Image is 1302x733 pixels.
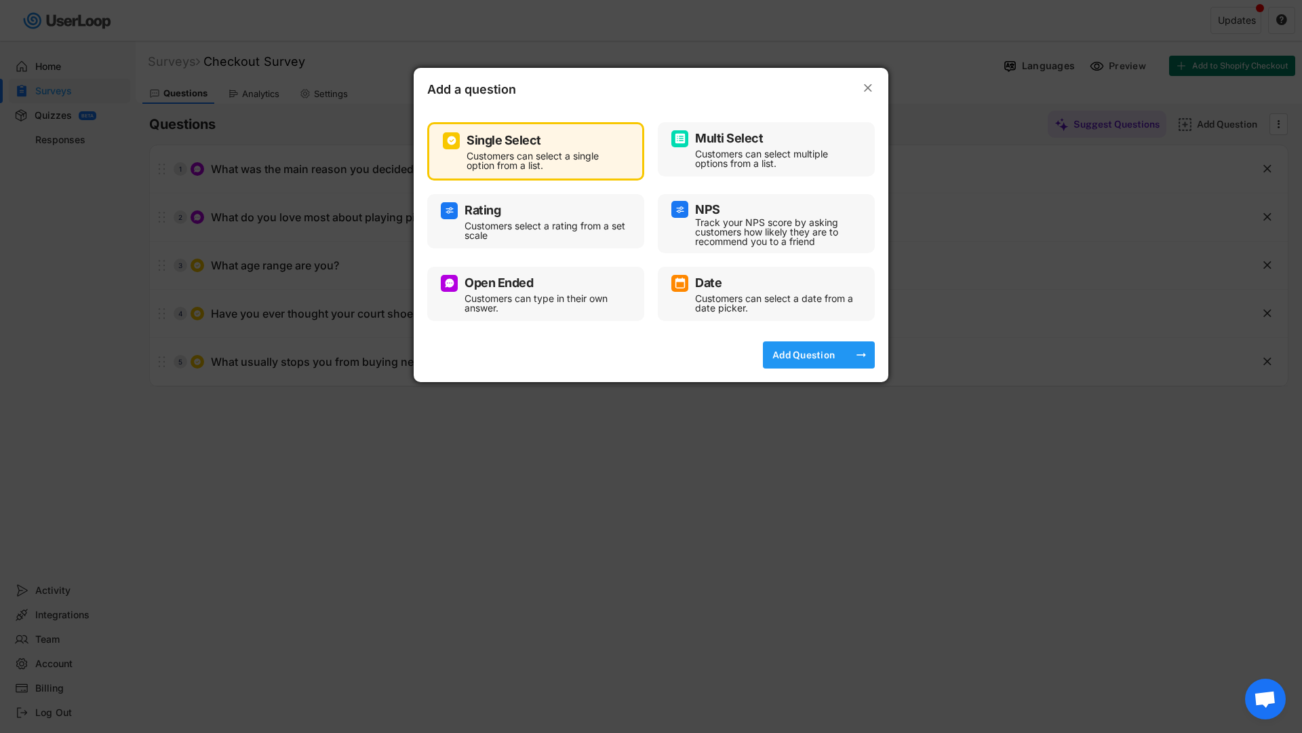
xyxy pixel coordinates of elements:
[854,348,868,362] button: arrow_right_alt
[770,349,837,361] div: Add Question
[675,204,686,215] img: AdjustIcon.svg
[675,133,686,144] img: ListMajor.svg
[864,81,872,95] text: 
[467,134,541,147] div: Single Select
[444,205,455,216] img: AdjustIcon.svg
[1245,679,1286,719] div: Open chat
[695,149,858,168] div: Customers can select multiple options from a list.
[427,81,563,102] div: Add a question
[675,278,686,288] img: CalendarMajor.svg
[695,132,763,145] div: Multi Select
[695,218,858,246] div: Track your NPS score by asking customers how likely they are to recommend you to a friend
[465,221,627,240] div: Customers select a rating from a set scale
[861,81,875,95] button: 
[465,294,627,313] div: Customers can type in their own answer.
[695,294,858,313] div: Customers can select a date from a date picker.
[465,277,533,289] div: Open Ended
[444,278,455,288] img: ConversationMinor.svg
[695,204,720,216] div: NPS
[465,204,500,217] div: Rating
[695,277,722,289] div: Date
[446,135,457,146] img: CircleTickMinorWhite.svg
[467,151,625,170] div: Customers can select a single option from a list.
